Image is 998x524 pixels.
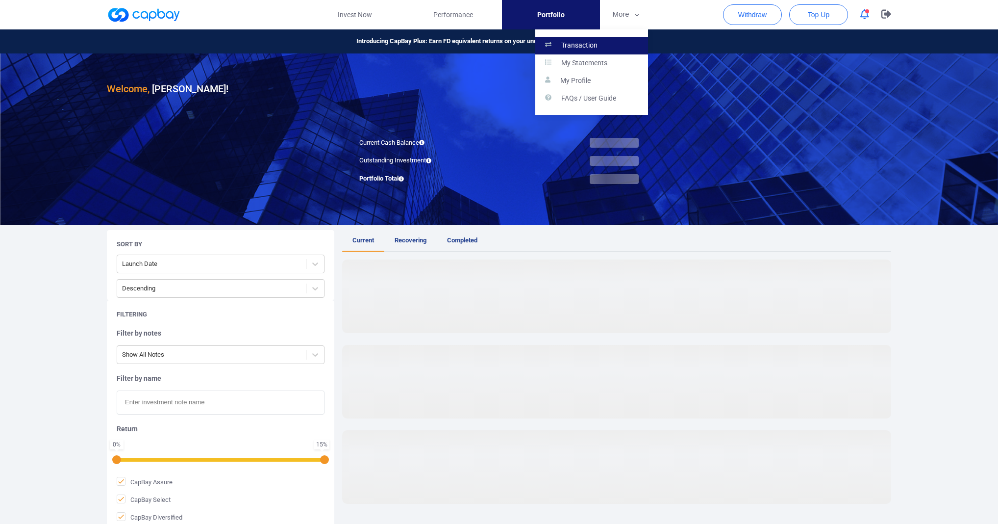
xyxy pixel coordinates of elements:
p: FAQs / User Guide [561,94,616,103]
a: FAQs / User Guide [535,90,648,107]
p: My Profile [560,77,591,85]
a: My Profile [535,72,648,90]
a: Transaction [535,37,648,54]
a: My Statements [535,54,648,72]
p: My Statements [561,59,607,68]
p: Transaction [561,41,598,50]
